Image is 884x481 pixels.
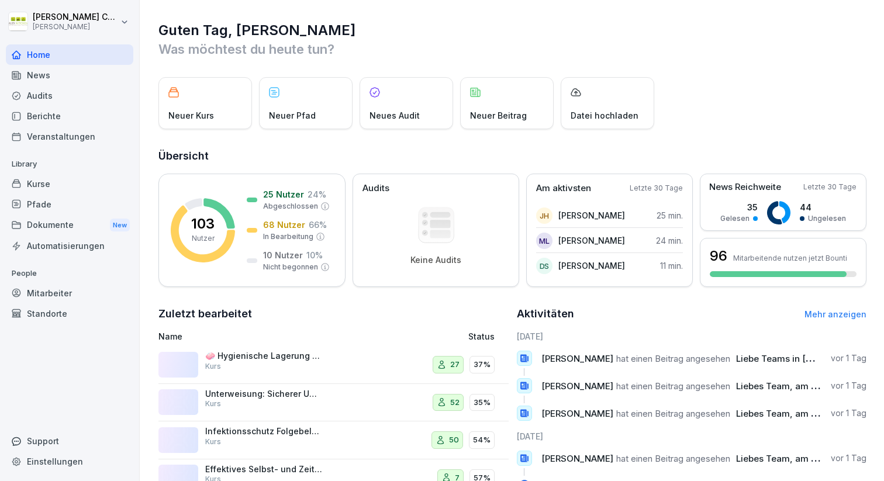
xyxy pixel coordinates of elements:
h6: [DATE] [517,430,867,442]
p: Neuer Kurs [168,109,214,122]
a: Mitarbeiter [6,283,133,303]
p: 37% [474,359,491,371]
a: Infektionsschutz Folgebelehrung (nach §43 IfSG)Kurs5054% [158,421,509,459]
p: Nicht begonnen [263,262,318,272]
p: 🧼 Hygienische Lagerung und HACCP-Standards [205,351,322,361]
p: [PERSON_NAME] [33,23,118,31]
p: 50 [449,434,459,446]
p: Neuer Pfad [269,109,316,122]
span: hat einen Beitrag angesehen [616,408,730,419]
p: Mitarbeitende nutzen jetzt Bounti [733,254,847,262]
a: Berichte [6,106,133,126]
p: Abgeschlossen [263,201,318,212]
p: 103 [191,217,215,231]
p: 52 [450,397,460,409]
a: Veranstaltungen [6,126,133,147]
p: Kurs [205,361,221,372]
p: Name [158,330,373,342]
p: 24 min. [656,234,683,247]
div: Dokumente [6,214,133,236]
p: [PERSON_NAME] [558,209,625,222]
p: News Reichweite [709,181,781,194]
p: Neuer Beitrag [470,109,527,122]
a: Pfade [6,194,133,214]
span: [PERSON_NAME] [541,453,613,464]
p: [PERSON_NAME] [558,259,625,272]
a: Kurse [6,174,133,194]
p: 68 Nutzer [263,219,305,231]
span: [PERSON_NAME] [541,408,613,419]
h1: Guten Tag, [PERSON_NAME] [158,21,866,40]
p: [PERSON_NAME] [558,234,625,247]
p: Unterweisung: Sicherer Umgang mit der Bierzapfanlage [205,389,322,399]
p: People [6,264,133,283]
span: [PERSON_NAME] [541,380,613,392]
p: 35% [474,397,491,409]
p: Audits [362,182,389,195]
h2: Zuletzt bearbeitet [158,306,509,322]
span: hat einen Beitrag angesehen [616,353,730,364]
a: Mehr anzeigen [804,309,866,319]
p: Effektives Selbst- und Zeitmanagement im Gastgewerbe [205,464,322,475]
p: [PERSON_NAME] Cardell [33,12,118,22]
p: 11 min. [660,259,683,272]
h3: 96 [710,246,727,266]
p: Letzte 30 Tage [630,183,683,193]
p: Letzte 30 Tage [803,182,857,192]
a: Unterweisung: Sicherer Umgang mit der BierzapfanlageKurs5235% [158,384,509,422]
a: DokumenteNew [6,214,133,236]
a: Audits [6,85,133,106]
p: vor 1 Tag [831,452,866,464]
a: 🧼 Hygienische Lagerung und HACCP-StandardsKurs2737% [158,346,509,384]
h6: [DATE] [517,330,867,342]
p: Datei hochladen [571,109,638,122]
div: DS [536,258,552,274]
p: vor 1 Tag [831,380,866,392]
a: Automatisierungen [6,236,133,256]
p: 24 % [308,188,326,200]
p: Kurs [205,399,221,409]
p: vor 1 Tag [831,352,866,364]
p: In Bearbeitung [263,231,313,242]
p: vor 1 Tag [831,407,866,419]
span: hat einen Beitrag angesehen [616,380,730,392]
a: Home [6,44,133,65]
a: News [6,65,133,85]
span: [PERSON_NAME] [541,353,613,364]
span: hat einen Beitrag angesehen [616,453,730,464]
p: 66 % [309,219,327,231]
a: Standorte [6,303,133,324]
div: Einstellungen [6,451,133,472]
div: Support [6,431,133,451]
div: JH [536,207,552,224]
p: 25 Nutzer [263,188,304,200]
h2: Übersicht [158,148,866,164]
p: 35 [720,201,758,213]
p: 25 min. [657,209,683,222]
p: Ungelesen [808,213,846,224]
p: Keine Audits [410,255,461,265]
p: Library [6,155,133,174]
div: New [110,219,130,232]
div: ML [536,233,552,249]
p: Nutzer [192,233,215,244]
p: 10 Nutzer [263,249,303,261]
p: Gelesen [720,213,750,224]
p: Infektionsschutz Folgebelehrung (nach §43 IfSG) [205,426,322,437]
p: Kurs [205,437,221,447]
p: 54% [473,434,491,446]
h2: Aktivitäten [517,306,574,322]
p: Am aktivsten [536,182,591,195]
p: 27 [450,359,460,371]
p: 10 % [306,249,323,261]
p: Neues Audit [370,109,420,122]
